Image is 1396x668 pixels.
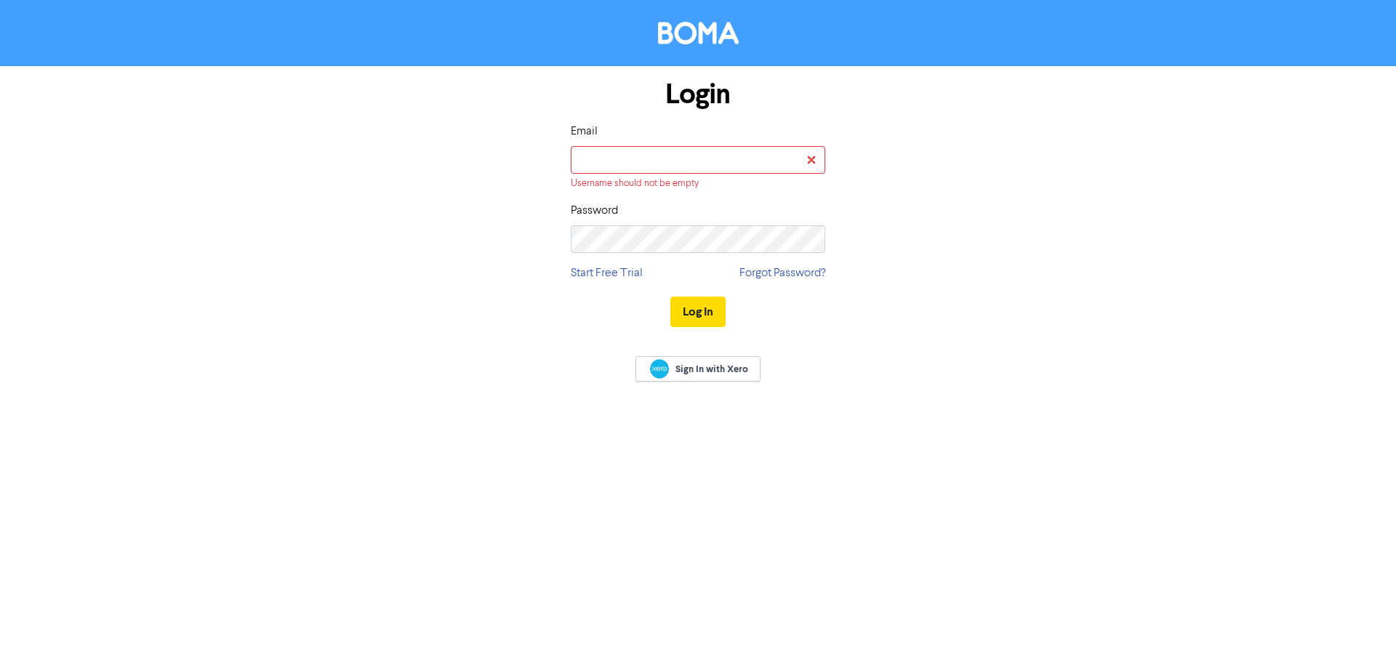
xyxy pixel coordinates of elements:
[739,265,825,282] a: Forgot Password?
[571,78,825,111] h1: Login
[650,359,669,379] img: Xero logo
[571,265,643,282] a: Start Free Trial
[571,202,618,220] label: Password
[1323,598,1396,668] iframe: Chat Widget
[571,177,825,190] div: Username should not be empty
[670,297,726,327] button: Log In
[675,363,748,376] span: Sign In with Xero
[635,356,761,382] a: Sign In with Xero
[658,22,739,44] img: BOMA Logo
[571,123,598,140] label: Email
